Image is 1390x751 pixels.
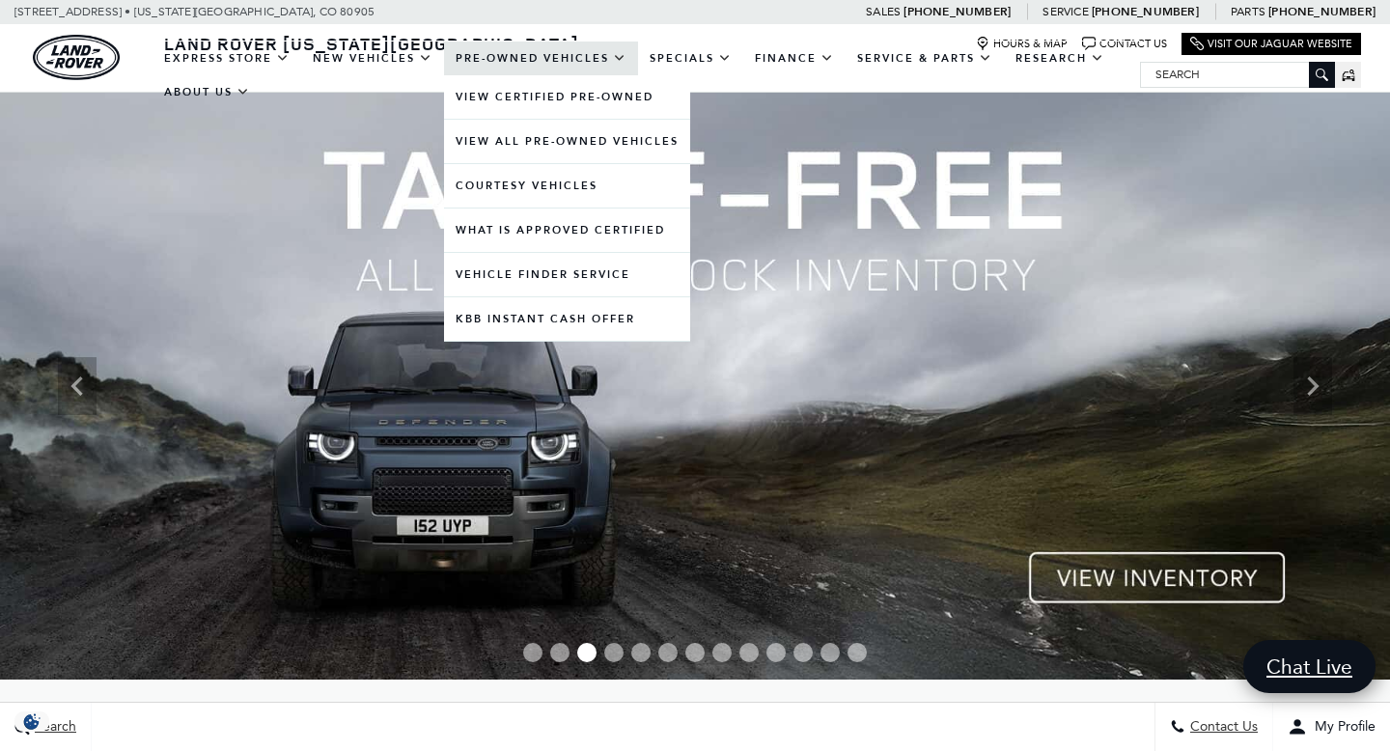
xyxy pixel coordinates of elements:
span: Go to slide 9 [739,643,759,662]
a: Visit Our Jaguar Website [1190,37,1352,51]
a: [PHONE_NUMBER] [903,4,1011,19]
span: Go to slide 4 [604,643,624,662]
span: Go to slide 10 [766,643,786,662]
span: Go to slide 11 [793,643,813,662]
a: About Us [153,75,262,109]
a: View All Pre-Owned Vehicles [444,120,690,163]
a: [PHONE_NUMBER] [1092,4,1199,19]
span: Go to slide 8 [712,643,732,662]
a: Research [1004,42,1116,75]
span: Service [1042,5,1088,18]
span: Go to slide 1 [523,643,542,662]
a: New Vehicles [301,42,444,75]
span: Chat Live [1257,654,1362,680]
a: View Certified Pre-Owned [444,75,690,119]
span: Go to slide 2 [550,643,570,662]
span: Sales [866,5,901,18]
span: Contact Us [1185,719,1258,736]
a: Finance [743,42,846,75]
img: Opt-Out Icon [10,711,54,732]
a: EXPRESS STORE [153,42,301,75]
div: Next [1293,357,1332,415]
span: Go to slide 6 [658,643,678,662]
a: Land Rover [US_STATE][GEOGRAPHIC_DATA] [153,32,591,55]
img: Land Rover [33,35,120,80]
a: [PHONE_NUMBER] [1268,4,1376,19]
a: Specials [638,42,743,75]
span: Go to slide 7 [685,643,705,662]
a: KBB Instant Cash Offer [444,297,690,341]
nav: Main Navigation [153,42,1140,109]
a: What Is Approved Certified [444,209,690,252]
a: Vehicle Finder Service [444,253,690,296]
a: [STREET_ADDRESS] • [US_STATE][GEOGRAPHIC_DATA], CO 80905 [14,5,375,18]
a: Pre-Owned Vehicles [444,42,638,75]
span: Go to slide 13 [848,643,867,662]
span: My Profile [1307,719,1376,736]
span: Parts [1231,5,1265,18]
span: Go to slide 3 [577,643,597,662]
span: Land Rover [US_STATE][GEOGRAPHIC_DATA] [164,32,579,55]
a: Service & Parts [846,42,1004,75]
span: Go to slide 5 [631,643,651,662]
span: Go to slide 12 [820,643,840,662]
div: Previous [58,357,97,415]
section: Click to Open Cookie Consent Modal [10,711,54,732]
a: Contact Us [1082,37,1167,51]
a: land-rover [33,35,120,80]
a: Hours & Map [976,37,1068,51]
button: Open user profile menu [1273,703,1390,751]
a: Courtesy Vehicles [444,164,690,208]
a: Chat Live [1243,640,1376,693]
input: Search [1141,63,1334,86]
